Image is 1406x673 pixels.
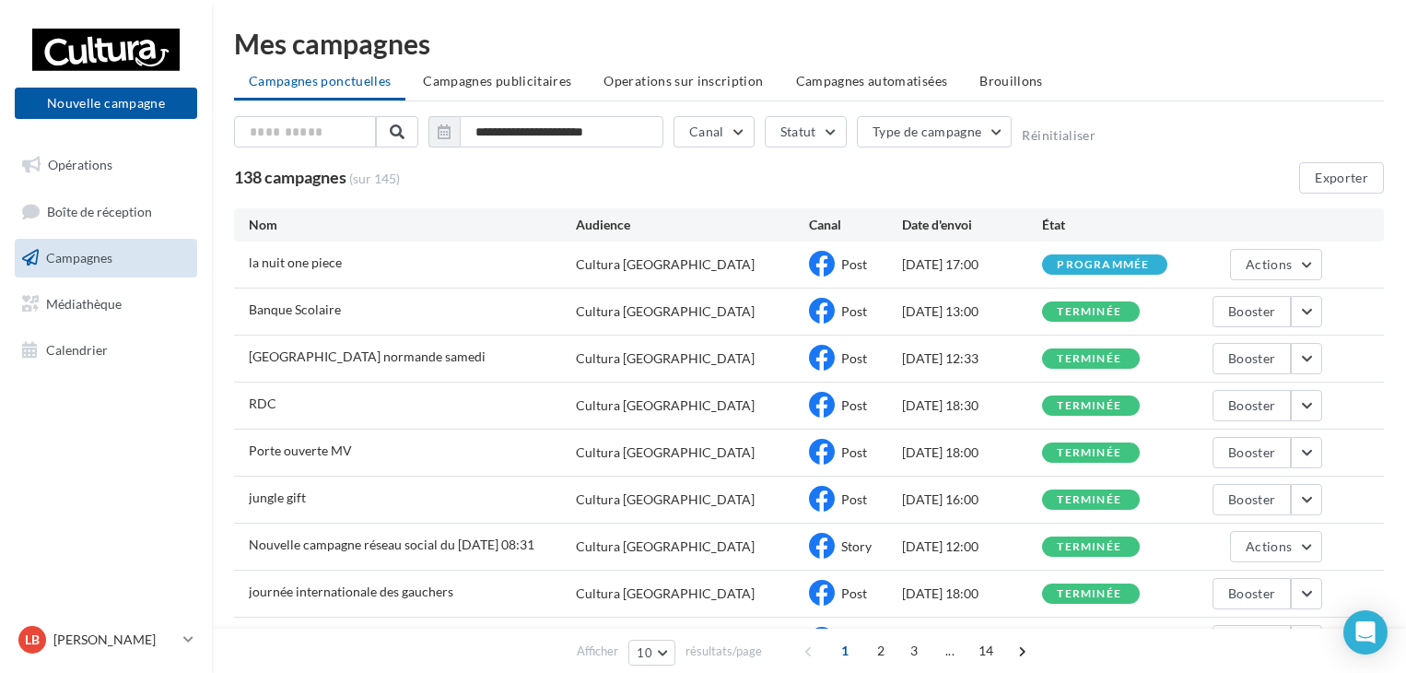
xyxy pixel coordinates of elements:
[249,254,342,270] span: la nuit one piece
[1057,447,1121,459] div: terminée
[11,239,201,277] a: Campagnes
[1057,400,1121,412] div: terminée
[25,631,40,649] span: LB
[234,167,346,187] span: 138 campagnes
[841,256,867,272] span: Post
[1213,390,1291,421] button: Booster
[1213,625,1291,656] button: Booster
[46,341,108,357] span: Calendrier
[1057,494,1121,506] div: terminée
[1022,128,1096,143] button: Réinitialiser
[866,636,896,666] span: 2
[576,255,755,274] div: Cultura [GEOGRAPHIC_DATA]
[46,250,112,266] span: Campagnes
[576,443,755,462] div: Cultura [GEOGRAPHIC_DATA]
[1230,249,1322,280] button: Actions
[1343,610,1388,655] div: Open Intercom Messenger
[249,216,576,234] div: Nom
[577,643,618,660] span: Afficher
[576,302,755,321] div: Cultura [GEOGRAPHIC_DATA]
[902,302,1042,321] div: [DATE] 13:00
[53,631,176,649] p: [PERSON_NAME]
[857,116,1013,148] button: Type de campagne
[1230,531,1322,562] button: Actions
[15,622,197,657] a: LB [PERSON_NAME]
[576,490,755,509] div: Cultura [GEOGRAPHIC_DATA]
[11,146,201,184] a: Opérations
[1057,541,1121,553] div: terminée
[1213,578,1291,609] button: Booster
[1246,256,1292,272] span: Actions
[423,73,571,89] span: Campagnes publicitaires
[902,349,1042,368] div: [DATE] 12:33
[1246,538,1292,554] span: Actions
[1057,588,1121,600] div: terminée
[809,216,902,234] div: Canal
[249,490,306,505] span: jungle gift
[830,636,860,666] span: 1
[841,397,867,413] span: Post
[899,636,929,666] span: 3
[979,73,1043,89] span: Brouillons
[11,192,201,231] a: Boîte de réception
[576,349,755,368] div: Cultura [GEOGRAPHIC_DATA]
[637,645,652,660] span: 10
[349,170,400,188] span: (sur 145)
[576,396,755,415] div: Cultura [GEOGRAPHIC_DATA]
[796,73,948,89] span: Campagnes automatisées
[1057,353,1121,365] div: terminée
[841,491,867,507] span: Post
[628,640,675,666] button: 10
[234,30,1384,57] div: Mes campagnes
[902,537,1042,556] div: [DATE] 12:00
[765,116,847,148] button: Statut
[902,396,1042,415] div: [DATE] 18:30
[15,88,197,119] button: Nouvelle campagne
[935,636,965,666] span: ...
[1057,259,1149,271] div: programmée
[576,537,755,556] div: Cultura [GEOGRAPHIC_DATA]
[576,216,809,234] div: Audience
[249,584,453,599] span: journée internationale des gauchers
[1042,216,1182,234] div: État
[1057,306,1121,318] div: terminée
[1213,296,1291,327] button: Booster
[11,331,201,370] a: Calendrier
[249,396,276,411] span: RDC
[576,584,755,603] div: Cultura [GEOGRAPHIC_DATA]
[1213,484,1291,515] button: Booster
[902,216,1042,234] div: Date d'envoi
[841,444,867,460] span: Post
[685,643,762,660] span: résultats/page
[47,203,152,218] span: Boîte de réception
[1299,162,1384,194] button: Exporter
[48,157,112,172] span: Opérations
[249,348,486,364] span: Suisse normande samedi
[841,538,872,554] span: Story
[902,255,1042,274] div: [DATE] 17:00
[11,285,201,324] a: Médiathèque
[841,585,867,601] span: Post
[1213,437,1291,468] button: Booster
[902,443,1042,462] div: [DATE] 18:00
[841,303,867,319] span: Post
[249,537,534,552] span: Nouvelle campagne réseau social du 11-08-2025 08:31
[1213,343,1291,374] button: Booster
[46,296,122,312] span: Médiathèque
[841,350,867,366] span: Post
[902,584,1042,603] div: [DATE] 18:00
[674,116,755,148] button: Canal
[249,443,352,458] span: Porte ouverte MV
[249,301,341,317] span: Banque Scolaire
[603,73,763,89] span: Operations sur inscription
[971,636,1002,666] span: 14
[902,490,1042,509] div: [DATE] 16:00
